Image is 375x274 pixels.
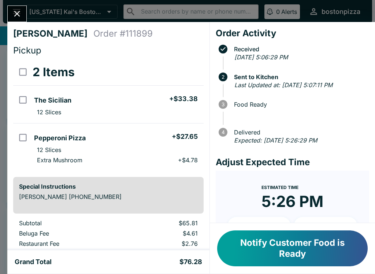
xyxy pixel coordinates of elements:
text: 3 [222,101,224,107]
p: $65.81 [127,219,198,227]
table: orders table [13,219,204,260]
h4: Order # 111899 [93,28,153,39]
time: 5:26 PM [261,192,323,211]
h5: The Sicilian [34,96,71,105]
span: Pickup [13,45,41,56]
span: Estimated Time [261,185,298,190]
h4: Adjust Expected Time [216,157,369,168]
em: Expected: [DATE] 5:26:29 PM [234,137,317,144]
h5: $76.28 [179,258,202,266]
em: [DATE] 5:06:29 PM [234,53,288,61]
button: + 10 [227,217,291,235]
p: Subtotal [19,219,116,227]
text: 4 [221,129,224,135]
h4: Order Activity [216,28,369,39]
p: $2.76 [127,240,198,247]
text: 2 [222,74,224,80]
p: [PERSON_NAME] [PHONE_NUMBER] [19,193,198,200]
p: + $4.78 [178,156,198,164]
button: Close [8,6,26,22]
button: Notify Customer Food is Ready [217,230,368,266]
h5: Grand Total [15,258,52,266]
em: Last Updated at: [DATE] 5:07:11 PM [234,81,333,89]
p: $4.61 [127,230,198,237]
p: Restaurant Fee [19,240,116,247]
span: Received [230,46,369,52]
span: Delivered [230,129,369,136]
span: Sent to Kitchen [230,74,369,80]
button: + 20 [294,217,357,235]
span: Food Ready [230,101,369,108]
h5: Pepperoni Pizza [34,134,86,142]
p: Beluga Fee [19,230,116,237]
h5: + $33.38 [169,95,198,103]
p: 12 Slices [37,108,61,116]
table: orders table [13,59,204,171]
p: Extra Mushroom [37,156,82,164]
h3: 2 Items [33,65,75,79]
p: 12 Slices [37,146,61,153]
h5: + $27.65 [172,132,198,141]
h4: [PERSON_NAME] [13,28,93,39]
h6: Special Instructions [19,183,198,190]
